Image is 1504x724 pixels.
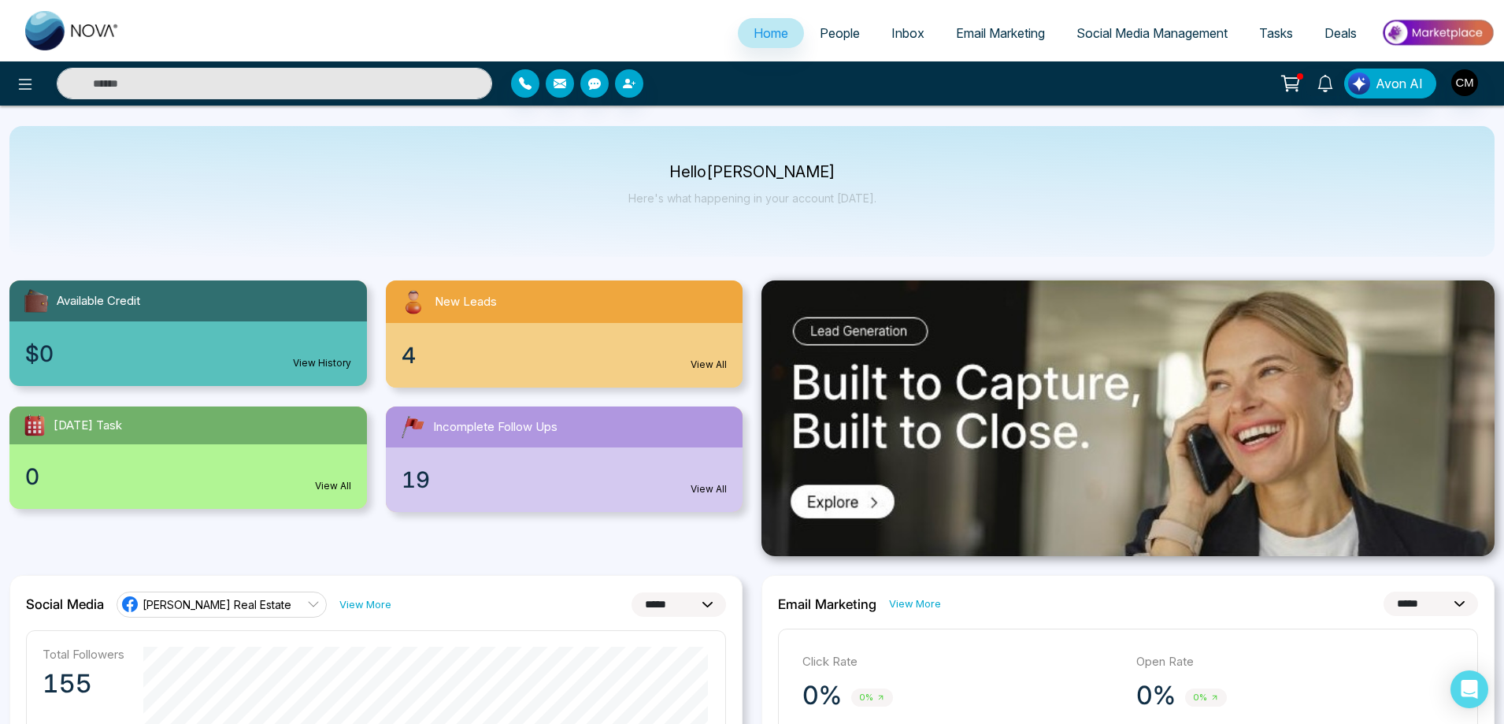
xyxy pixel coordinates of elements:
p: Open Rate [1136,653,1454,671]
img: availableCredit.svg [22,287,50,315]
span: [DATE] Task [54,417,122,435]
span: Available Credit [57,292,140,310]
a: Email Marketing [940,18,1061,48]
span: Avon AI [1376,74,1423,93]
img: . [761,280,1495,556]
span: Home [754,25,788,41]
p: Click Rate [802,653,1121,671]
span: 0% [851,689,893,707]
span: Social Media Management [1076,25,1228,41]
span: Tasks [1259,25,1293,41]
h2: Email Marketing [778,596,876,612]
span: 4 [402,339,416,372]
a: View History [293,356,351,370]
p: Hello [PERSON_NAME] [628,165,876,179]
a: New Leads4View All [376,280,753,388]
img: Market-place.gif [1380,15,1495,50]
p: Here's what happening in your account [DATE]. [628,191,876,205]
span: 19 [402,463,430,496]
a: Social Media Management [1061,18,1243,48]
span: Email Marketing [956,25,1045,41]
button: Avon AI [1344,69,1436,98]
span: Deals [1324,25,1357,41]
img: todayTask.svg [22,413,47,438]
a: Deals [1309,18,1372,48]
a: Inbox [876,18,940,48]
a: View All [691,358,727,372]
a: View All [691,482,727,496]
img: followUps.svg [398,413,427,441]
h2: Social Media [26,596,104,612]
span: $0 [25,337,54,370]
a: View More [339,597,391,612]
div: Open Intercom Messenger [1450,670,1488,708]
a: Incomplete Follow Ups19View All [376,407,753,512]
span: 0% [1185,689,1227,707]
img: Lead Flow [1348,72,1370,95]
span: People [820,25,860,41]
span: 0 [25,460,39,493]
a: View All [315,479,351,493]
img: Nova CRM Logo [25,11,120,50]
span: New Leads [435,293,497,311]
a: View More [889,596,941,611]
img: User Avatar [1451,69,1478,96]
a: Home [738,18,804,48]
span: [PERSON_NAME] Real Estate [143,597,291,612]
p: 155 [43,668,124,700]
span: Inbox [891,25,924,41]
img: newLeads.svg [398,287,428,317]
a: Tasks [1243,18,1309,48]
p: 0% [802,680,842,711]
p: 0% [1136,680,1176,711]
p: Total Followers [43,647,124,662]
span: Incomplete Follow Ups [433,418,558,436]
a: People [804,18,876,48]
